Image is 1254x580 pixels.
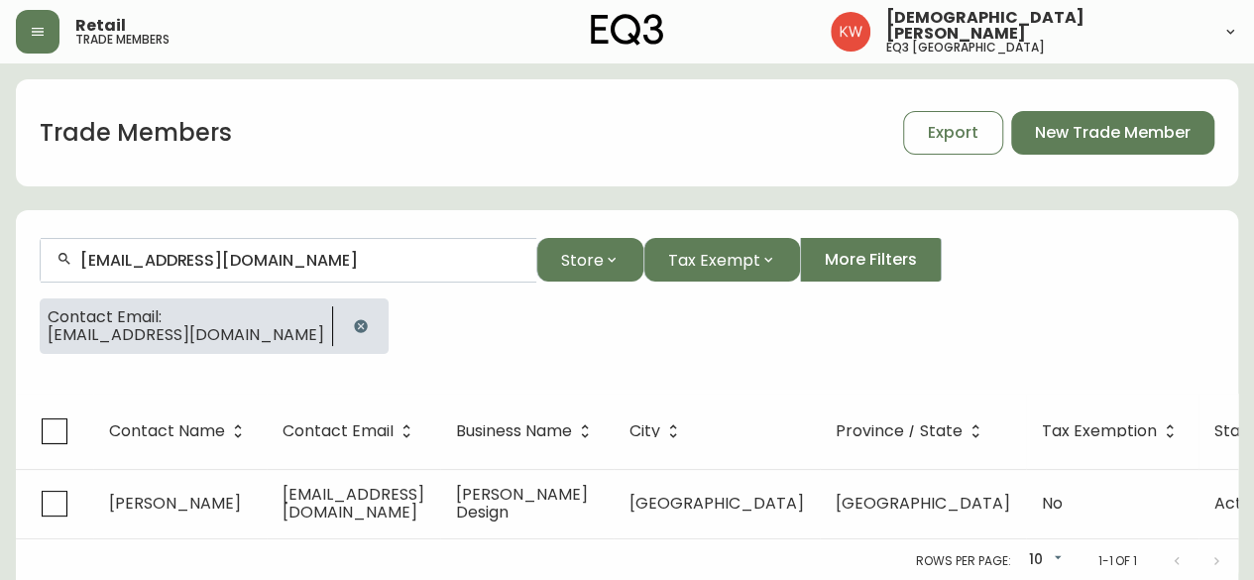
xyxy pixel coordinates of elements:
[283,422,419,440] span: Contact Email
[456,483,588,523] span: [PERSON_NAME] Design
[48,308,324,326] span: Contact Email:
[109,425,225,437] span: Contact Name
[800,238,942,282] button: More Filters
[283,483,424,523] span: [EMAIL_ADDRESS][DOMAIN_NAME]
[629,492,804,515] span: [GEOGRAPHIC_DATA]
[1035,122,1191,144] span: New Trade Member
[831,12,870,52] img: f33162b67396b0982c40ce2a87247151
[40,116,232,150] h1: Trade Members
[629,425,660,437] span: City
[668,248,760,273] span: Tax Exempt
[886,42,1045,54] h5: eq3 [GEOGRAPHIC_DATA]
[561,248,604,273] span: Store
[886,10,1206,42] span: [DEMOGRAPHIC_DATA][PERSON_NAME]
[80,251,520,270] input: Search
[903,111,1003,155] button: Export
[536,238,643,282] button: Store
[75,18,126,34] span: Retail
[48,326,324,344] span: [EMAIL_ADDRESS][DOMAIN_NAME]
[1011,111,1214,155] button: New Trade Member
[591,14,664,46] img: logo
[1042,422,1183,440] span: Tax Exemption
[283,425,394,437] span: Contact Email
[643,238,800,282] button: Tax Exempt
[456,425,572,437] span: Business Name
[1018,544,1066,577] div: 10
[825,249,917,271] span: More Filters
[836,425,963,437] span: Province / State
[109,492,241,515] span: [PERSON_NAME]
[1042,425,1157,437] span: Tax Exemption
[916,552,1010,570] p: Rows per page:
[75,34,170,46] h5: trade members
[109,422,251,440] span: Contact Name
[456,422,598,440] span: Business Name
[1097,552,1137,570] p: 1-1 of 1
[836,492,1010,515] span: [GEOGRAPHIC_DATA]
[836,422,988,440] span: Province / State
[629,422,686,440] span: City
[928,122,978,144] span: Export
[1042,492,1063,515] span: No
